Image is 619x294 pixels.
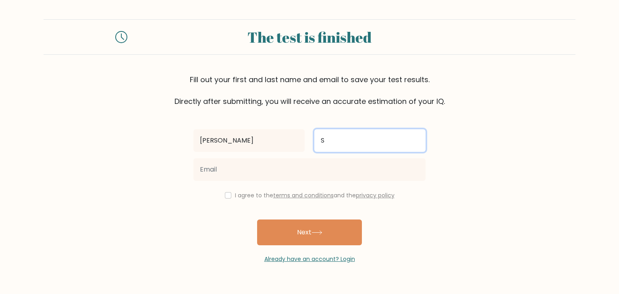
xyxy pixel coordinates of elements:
[314,129,426,152] input: Last name
[44,74,575,107] div: Fill out your first and last name and email to save your test results. Directly after submitting,...
[273,191,334,199] a: terms and conditions
[264,255,355,263] a: Already have an account? Login
[356,191,395,199] a: privacy policy
[235,191,395,199] label: I agree to the and the
[257,219,362,245] button: Next
[137,26,482,48] div: The test is finished
[193,129,305,152] input: First name
[193,158,426,181] input: Email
